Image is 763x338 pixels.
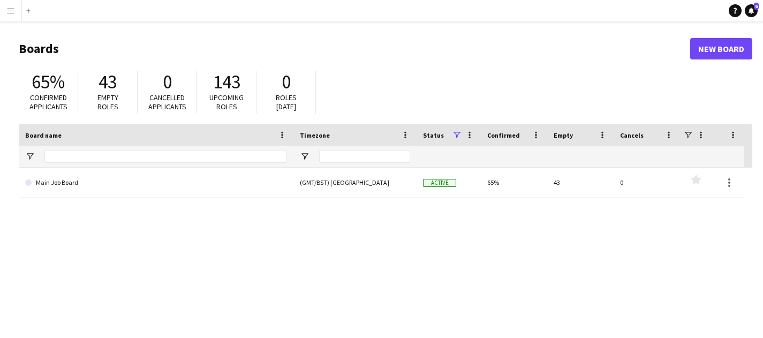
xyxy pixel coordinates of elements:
span: 43 [99,70,117,94]
input: Timezone Filter Input [319,150,410,163]
span: Confirmed [487,131,520,139]
span: Cancelled applicants [148,93,186,111]
div: 0 [614,168,680,197]
span: Roles [DATE] [276,93,297,111]
a: 6 [745,4,758,17]
span: 0 [163,70,172,94]
h1: Boards [19,41,690,57]
span: Status [423,131,444,139]
button: Open Filter Menu [25,152,35,161]
span: 143 [213,70,240,94]
span: Cancels [620,131,644,139]
span: Empty [554,131,573,139]
span: Board name [25,131,62,139]
span: 65% [32,70,65,94]
div: 43 [547,168,614,197]
span: 0 [282,70,291,94]
span: Empty roles [97,93,118,111]
span: Confirmed applicants [29,93,67,111]
button: Open Filter Menu [300,152,309,161]
span: 6 [754,3,759,10]
span: Upcoming roles [209,93,244,111]
a: Main Job Board [25,168,287,198]
div: 65% [481,168,547,197]
span: Active [423,179,456,187]
span: Timezone [300,131,330,139]
div: (GMT/BST) [GEOGRAPHIC_DATA] [293,168,417,197]
a: New Board [690,38,752,59]
input: Board name Filter Input [44,150,287,163]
